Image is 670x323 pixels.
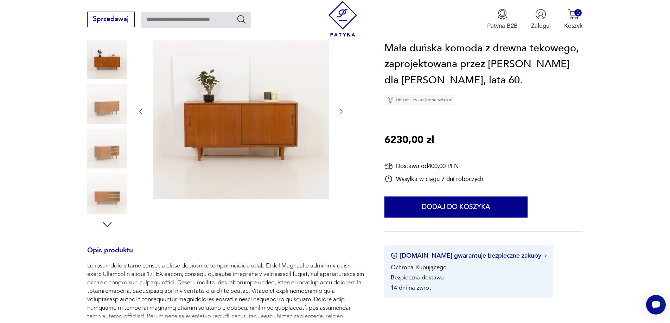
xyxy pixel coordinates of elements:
[531,22,551,30] p: Zaloguj
[384,40,583,89] h1: Mała duńska komoda z drewna tekowego, zaprojektowana przez [PERSON_NAME] dla [PERSON_NAME], lata 60.
[384,133,434,149] p: 6230,00 zł
[487,9,518,30] a: Ikona medaluPatyna B2B
[646,295,666,315] iframe: Smartsupp widget button
[391,274,444,282] li: Bezpieczna dostawa
[391,252,547,260] button: [DOMAIN_NAME] gwarantuje bezpieczne zakupy
[384,197,528,218] button: Dodaj do koszyka
[236,14,247,24] button: Szukaj
[87,129,127,169] img: Zdjęcie produktu Mała duńska komoda z drewna tekowego, zaprojektowana przez Carlo Jensena dla Hun...
[87,173,127,213] img: Zdjęcie produktu Mała duńska komoda z drewna tekowego, zaprojektowana przez Carlo Jensena dla Hun...
[87,39,127,79] img: Zdjęcie produktu Mała duńska komoda z drewna tekowego, zaprojektowana przez Carlo Jensena dla Hun...
[325,1,360,37] img: Patyna - sklep z meblami i dekoracjami vintage
[87,12,135,27] button: Sprzedawaj
[535,9,546,20] img: Ikonka użytkownika
[87,84,127,124] img: Zdjęcie produktu Mała duńska komoda z drewna tekowego, zaprojektowana przez Carlo Jensena dla Hun...
[384,162,393,171] img: Ikona dostawy
[487,22,518,30] p: Patyna B2B
[487,9,518,30] button: Patyna B2B
[564,22,583,30] p: Koszyk
[568,9,579,20] img: Ikona koszyka
[87,17,135,22] a: Sprzedawaj
[564,9,583,30] button: 0Koszyk
[153,23,329,199] img: Zdjęcie produktu Mała duńska komoda z drewna tekowego, zaprojektowana przez Carlo Jensena dla Hun...
[384,95,455,105] div: Unikat - tylko jedna sztuka!
[574,9,582,17] div: 0
[544,254,547,258] img: Ikona strzałki w prawo
[391,252,398,259] img: Ikona certyfikatu
[87,248,364,262] h3: Opis produktu
[391,264,447,272] li: Ochrona Kupującego
[497,9,508,20] img: Ikona medalu
[387,97,394,103] img: Ikona diamentu
[531,9,551,30] button: Zaloguj
[384,162,483,171] div: Dostawa od 400,00 PLN
[384,175,483,183] div: Wysyłka w ciągu 7 dni roboczych
[391,284,431,292] li: 14 dni na zwrot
